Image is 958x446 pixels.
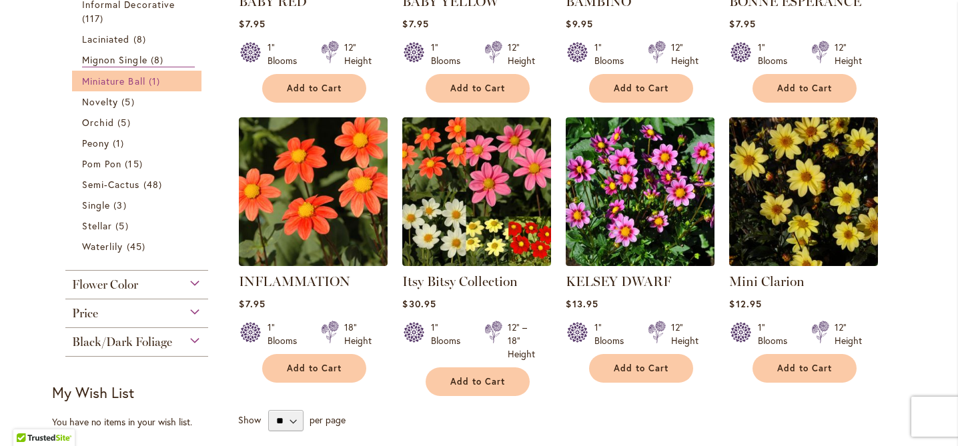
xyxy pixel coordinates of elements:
button: Add to Cart [426,74,530,103]
span: Price [72,306,98,321]
a: Waterlily 45 [82,239,195,253]
span: Add to Cart [450,376,505,387]
a: Orchid 5 [82,115,195,129]
button: Add to Cart [262,74,366,103]
span: 5 [115,219,131,233]
div: 1" Blooms [431,41,468,67]
span: Flower Color [72,277,138,292]
div: 12" Height [671,321,698,347]
button: Add to Cart [589,354,693,383]
span: 8 [151,53,167,67]
span: per page [310,413,346,426]
a: Itsy Bitsy Collection [402,273,518,289]
span: $12.95 [729,297,761,310]
span: Mignon Single [82,53,147,66]
span: Miniature Ball [82,75,145,87]
a: Miniature Ball 1 [82,74,195,88]
span: Semi-Cactus [82,178,140,191]
a: Stellar 5 [82,219,195,233]
span: Waterlily [82,240,123,253]
span: 48 [143,177,165,191]
span: $9.95 [566,17,592,30]
span: Add to Cart [450,83,505,94]
button: Add to Cart [426,367,530,396]
span: Add to Cart [287,83,342,94]
span: 1 [113,136,127,150]
a: INFLAMMATION [239,273,350,289]
span: Black/Dark Foliage [72,335,172,349]
span: 5 [117,115,133,129]
span: $7.95 [729,17,755,30]
span: 8 [133,32,149,46]
button: Add to Cart [262,354,366,383]
span: Laciniated [82,33,130,45]
a: Itsy Bitsy Collection [402,256,551,269]
span: $7.95 [239,17,265,30]
span: $7.95 [402,17,428,30]
a: KELSEY DWARF [566,273,671,289]
div: 18" Height [344,321,372,347]
div: 12" Height [508,41,535,67]
div: 12" Height [344,41,372,67]
span: $7.95 [239,297,265,310]
a: Mignon Single 8 [82,53,195,67]
div: 12" Height [835,41,862,67]
span: Single [82,199,110,211]
a: Single 3 [82,198,195,212]
a: Mini Clarion [729,256,878,269]
span: Show [238,413,261,426]
a: Semi-Cactus 48 [82,177,195,191]
img: KELSEY DWARF [566,117,714,266]
a: KELSEY DWARF [566,256,714,269]
div: 1" Blooms [758,41,795,67]
span: Add to Cart [777,363,832,374]
span: Orchid [82,116,114,129]
span: 5 [121,95,137,109]
span: Pom Pon [82,157,121,170]
a: INFLAMMATION [239,256,388,269]
span: 45 [127,239,149,253]
div: 1" Blooms [758,321,795,347]
div: 12" – 18" Height [508,321,535,361]
div: 1" Blooms [594,41,632,67]
div: You have no items in your wish list. [52,415,230,429]
a: Novelty 5 [82,95,195,109]
span: $30.95 [402,297,436,310]
div: 1" Blooms [431,321,468,361]
span: Stellar [82,219,112,232]
span: Add to Cart [287,363,342,374]
span: Add to Cart [777,83,832,94]
button: Add to Cart [753,74,857,103]
button: Add to Cart [589,74,693,103]
span: 15 [125,157,145,171]
img: Mini Clarion [729,117,878,266]
iframe: Launch Accessibility Center [10,399,47,436]
span: 1 [149,74,163,88]
a: Peony 1 [82,136,195,150]
span: $13.95 [566,297,598,310]
span: Add to Cart [614,83,668,94]
div: 12" Height [671,41,698,67]
div: 1" Blooms [594,321,632,347]
span: 3 [113,198,129,212]
span: 117 [82,11,107,25]
a: Laciniated 8 [82,32,195,46]
a: Pom Pon 15 [82,157,195,171]
div: 12" Height [835,321,862,347]
span: Novelty [82,95,118,108]
button: Add to Cart [753,354,857,383]
div: 1" Blooms [268,321,305,347]
div: 1" Blooms [268,41,305,67]
span: Peony [82,137,109,149]
strong: My Wish List [52,383,134,402]
a: Mini Clarion [729,273,805,289]
img: Itsy Bitsy Collection [402,117,551,266]
img: INFLAMMATION [239,117,388,266]
span: Add to Cart [614,363,668,374]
